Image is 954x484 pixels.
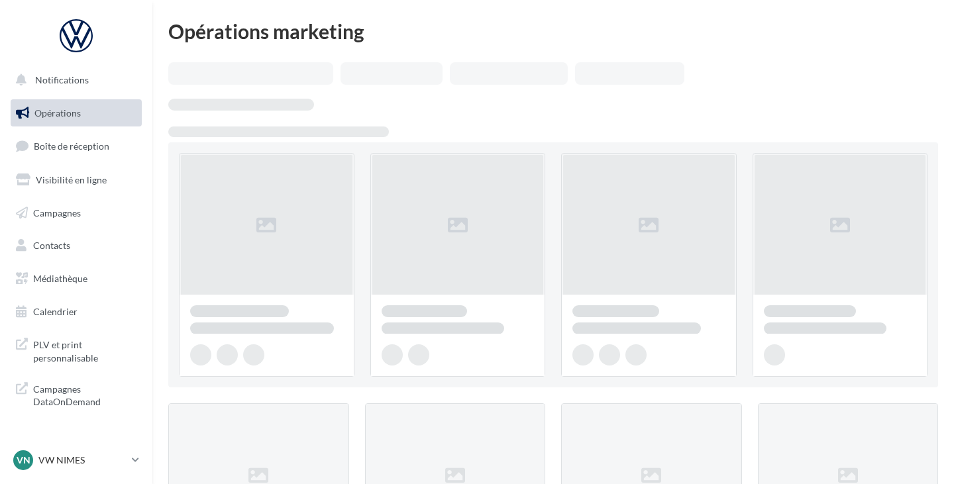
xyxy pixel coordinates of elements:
[8,99,144,127] a: Opérations
[8,265,144,293] a: Médiathèque
[33,273,87,284] span: Médiathèque
[33,240,70,251] span: Contacts
[8,298,144,326] a: Calendrier
[34,107,81,119] span: Opérations
[11,448,142,473] a: VN VW NIMES
[33,380,136,409] span: Campagnes DataOnDemand
[38,454,127,467] p: VW NIMES
[8,166,144,194] a: Visibilité en ligne
[36,174,107,185] span: Visibilité en ligne
[33,306,78,317] span: Calendrier
[8,232,144,260] a: Contacts
[17,454,30,467] span: VN
[34,140,109,152] span: Boîte de réception
[8,375,144,414] a: Campagnes DataOnDemand
[8,330,144,369] a: PLV et print personnalisable
[168,21,938,41] div: Opérations marketing
[35,74,89,85] span: Notifications
[33,336,136,364] span: PLV et print personnalisable
[8,199,144,227] a: Campagnes
[33,207,81,218] span: Campagnes
[8,132,144,160] a: Boîte de réception
[8,66,139,94] button: Notifications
